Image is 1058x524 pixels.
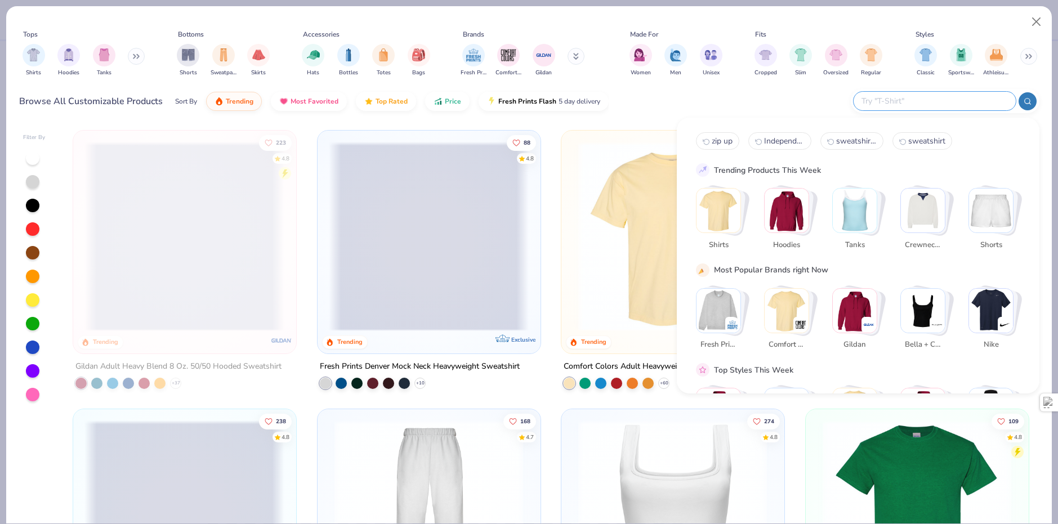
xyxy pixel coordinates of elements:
button: Stack Card Button Athleisure [832,388,884,455]
div: Accessories [303,29,340,39]
span: Comfort Colors [495,69,521,77]
div: Gildan Adult Heavy Blend 8 Oz. 50/50 Hooded Sweatshirt [75,359,282,373]
span: Shorts [180,69,197,77]
img: Hoodies Image [63,48,75,61]
button: Stack Card Button Fresh Prints [696,288,748,355]
img: Regular Image [865,48,878,61]
button: Like [747,413,780,429]
div: Trending Products This Week [714,164,821,176]
img: Gildan [863,319,874,330]
span: Independent Trading Co [764,136,805,146]
img: Cozy [901,388,945,432]
span: Unisex [703,69,720,77]
img: pink_star.gif [698,365,708,375]
button: filter button [789,44,812,77]
img: Comfort Colors [765,289,809,333]
button: Stack Card Button Preppy [968,388,1020,455]
span: sweatshirts [836,136,877,146]
div: filter for Slim [789,44,812,77]
span: Bags [412,69,425,77]
img: Nike [969,289,1013,333]
button: filter button [247,44,270,77]
span: Price [445,97,461,106]
img: Hoodies [765,189,809,232]
input: Try "T-Shirt" [860,95,1008,108]
button: filter button [860,44,882,77]
span: Tanks [97,69,111,77]
img: Sportswear [765,388,809,432]
span: Cropped [755,69,777,77]
img: Classic Image [919,48,932,61]
img: most_fav.gif [279,97,288,106]
button: Stack Card Button Shorts [968,188,1020,255]
img: Shorts [969,189,1013,232]
button: Like [259,413,292,429]
button: filter button [372,44,395,77]
div: filter for Sportswear [948,44,974,77]
div: filter for Athleisure [983,44,1009,77]
span: + 60 [660,379,668,386]
img: Fresh Prints [697,289,740,333]
img: Athleisure [833,388,877,432]
img: Skirts Image [252,48,265,61]
span: Top Rated [376,97,408,106]
div: 4.8 [282,154,289,163]
img: Totes Image [377,48,390,61]
button: filter button [823,44,849,77]
span: + 10 [416,379,424,386]
img: Unisex Image [704,48,717,61]
span: Shorts [973,240,1010,251]
div: Sort By [175,96,197,106]
button: filter button [461,44,486,77]
span: 223 [276,140,286,145]
div: filter for Oversized [823,44,849,77]
div: filter for Women [630,44,652,77]
button: Stack Card Button Cozy [900,388,952,455]
div: filter for Shorts [177,44,199,77]
span: Hoodies [58,69,79,77]
span: 168 [520,418,530,424]
button: filter button [755,44,777,77]
span: zip up [712,136,733,146]
div: filter for Hats [302,44,324,77]
button: filter button [302,44,324,77]
img: Comfort Colors [795,319,806,330]
img: flash.gif [487,97,496,106]
button: Price [425,92,470,111]
img: trend_line.gif [698,165,708,175]
img: Comfort Colors Image [500,47,517,64]
img: TopRated.gif [364,97,373,106]
img: Men Image [669,48,682,61]
div: Browse All Customizable Products [19,95,163,108]
span: Sportswear [948,69,974,77]
span: + 37 [172,379,180,386]
button: filter button [495,44,521,77]
div: Top Styles This Week [714,364,793,376]
img: Sportswear Image [955,48,967,61]
span: Skirts [251,69,266,77]
div: Bottoms [178,29,204,39]
span: 88 [524,140,530,145]
button: filter button [664,44,687,77]
button: filter button [23,44,45,77]
span: Shirts [26,69,41,77]
button: filter button [630,44,652,77]
button: Fresh Prints Flash5 day delivery [479,92,609,111]
button: Stack Card Button Classic [696,388,748,455]
div: filter for Hoodies [57,44,80,77]
button: Like [503,413,536,429]
span: Slim [795,69,806,77]
img: party_popper.gif [698,265,708,275]
img: Hats Image [307,48,320,61]
div: filter for Unisex [700,44,722,77]
button: Independent Trading Co1 [748,132,811,150]
div: 4.8 [282,433,289,441]
img: Bottles Image [342,48,355,61]
img: Gildan logo [270,329,293,351]
button: Stack Card Button Shirts [696,188,748,255]
span: Bella + Canvas [905,339,941,351]
div: filter for Cropped [755,44,777,77]
span: Hoodies [769,240,805,251]
img: Fresh Prints [727,319,738,330]
button: filter button [408,44,430,77]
